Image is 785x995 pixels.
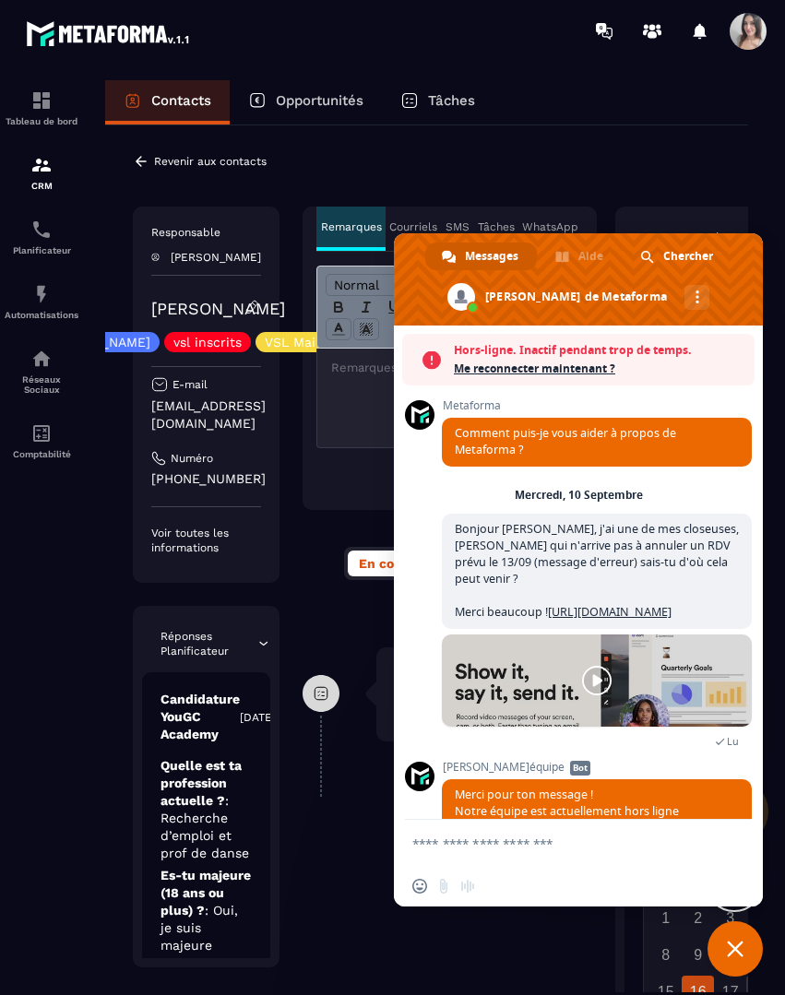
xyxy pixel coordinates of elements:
[5,269,78,334] a: automationsautomationsAutomatisations
[321,219,382,234] p: Remarques
[5,76,78,140] a: formationformationTableau de bord
[5,409,78,473] a: accountantaccountantComptabilité
[151,92,211,109] p: Contacts
[663,243,713,270] span: Chercher
[478,219,515,234] p: Tâches
[5,140,78,205] a: formationformationCRM
[151,470,261,488] p: [PHONE_NUMBER]
[5,374,78,395] p: Réseaux Sociaux
[428,92,475,109] p: Tâches
[522,219,578,234] p: WhatsApp
[548,604,672,620] a: [URL][DOMAIN_NAME]
[359,556,433,571] span: En cours (1)
[5,245,78,255] p: Planificateur
[454,341,745,360] span: Hors-ligne. Inactif pendant trop de temps.
[171,251,261,264] p: [PERSON_NAME]
[151,299,285,318] a: [PERSON_NAME]
[649,939,682,971] div: 8
[172,377,208,392] p: E-mail
[30,283,53,305] img: automations
[455,521,739,620] span: Bonjour [PERSON_NAME], j'ai une de mes closeuses, [PERSON_NAME] qui n'arrive pas à annuler un RDV...
[446,219,470,234] p: SMS
[154,155,267,168] p: Revenir aux contacts
[30,348,53,370] img: social-network
[455,425,676,457] span: Comment puis-je vous aider à propos de Metaforma ?
[708,921,763,977] div: Fermer le chat
[173,336,242,349] p: vsl inscrits
[30,422,53,444] img: accountant
[161,867,252,954] p: Es-tu majeure (18 ans ou plus) ?
[151,526,261,555] p: Voir toutes les informations
[682,939,714,971] div: 9
[5,205,78,269] a: schedulerschedulerPlanificateur
[727,735,739,748] span: Lu
[684,285,709,310] div: Autres canaux
[5,181,78,191] p: CRM
[649,902,682,934] div: 1
[171,451,213,466] p: Numéro
[442,399,752,412] span: Metaforma
[570,761,590,776] span: Bot
[714,902,746,934] div: 3
[5,449,78,459] p: Comptabilité
[5,310,78,320] p: Automatisations
[30,89,53,112] img: formation
[161,757,252,862] p: Quelle est ta profession actuelle ?
[425,243,537,270] div: Messages
[161,903,238,953] span: : Oui, je suis majeure
[30,154,53,176] img: formation
[5,334,78,409] a: social-networksocial-networkRéseaux Sociaux
[389,219,437,234] p: Courriels
[348,551,444,576] button: En cours (1)
[682,902,714,934] div: 2
[382,80,494,124] a: Tâches
[230,80,382,124] a: Opportunités
[151,225,261,240] p: Responsable
[5,116,78,126] p: Tableau de bord
[624,243,731,270] div: Chercher
[412,835,704,852] textarea: Entrez votre message...
[454,360,745,378] span: Me reconnecter maintenant ?
[30,219,53,241] img: scheduler
[412,879,427,894] span: Insérer un emoji
[643,231,728,246] p: Opportunités
[515,490,643,501] div: Mercredi, 10 Septembre
[240,710,276,725] p: [DATE]
[442,761,752,774] span: [PERSON_NAME]équipe
[265,336,338,349] p: VSL Mailing
[276,92,363,109] p: Opportunités
[105,80,230,124] a: Contacts
[161,691,240,743] p: Candidature YouGC Academy
[465,243,518,270] span: Messages
[26,17,192,50] img: logo
[455,787,727,918] span: Merci pour ton message ! Notre équipe est actuellement hors ligne (disponible du lundi au vendred...
[151,397,261,432] p: [EMAIL_ADDRESS][DOMAIN_NAME]
[746,902,779,934] div: 4
[161,629,256,658] p: Réponses Planificateur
